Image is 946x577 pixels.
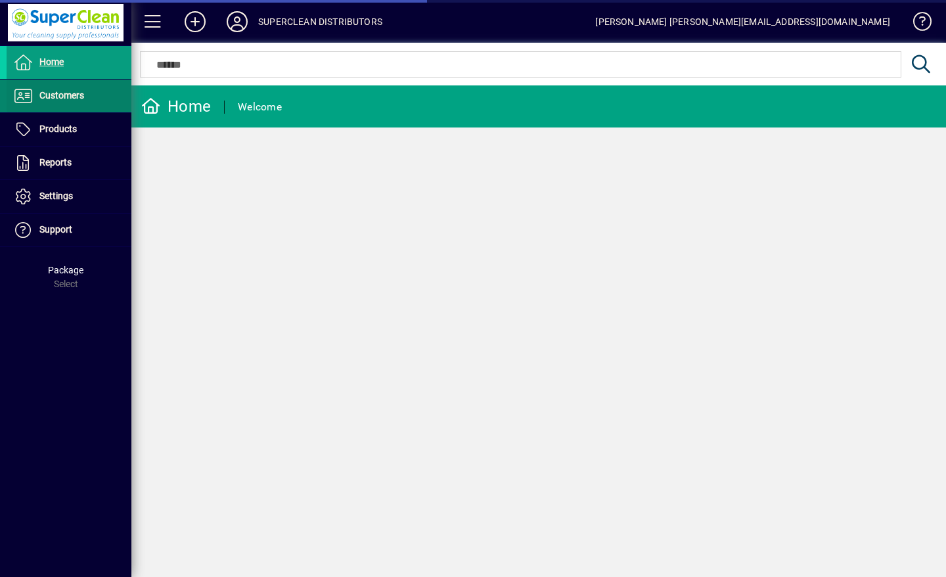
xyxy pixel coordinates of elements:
[595,11,890,32] div: [PERSON_NAME] [PERSON_NAME][EMAIL_ADDRESS][DOMAIN_NAME]
[258,11,382,32] div: SUPERCLEAN DISTRIBUTORS
[238,97,282,118] div: Welcome
[48,265,83,275] span: Package
[174,10,216,34] button: Add
[141,96,211,117] div: Home
[7,80,131,112] a: Customers
[39,57,64,67] span: Home
[39,90,84,101] span: Customers
[216,10,258,34] button: Profile
[39,191,73,201] span: Settings
[39,157,72,168] span: Reports
[7,180,131,213] a: Settings
[39,124,77,134] span: Products
[7,113,131,146] a: Products
[39,224,72,235] span: Support
[903,3,930,45] a: Knowledge Base
[7,147,131,179] a: Reports
[7,214,131,246] a: Support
